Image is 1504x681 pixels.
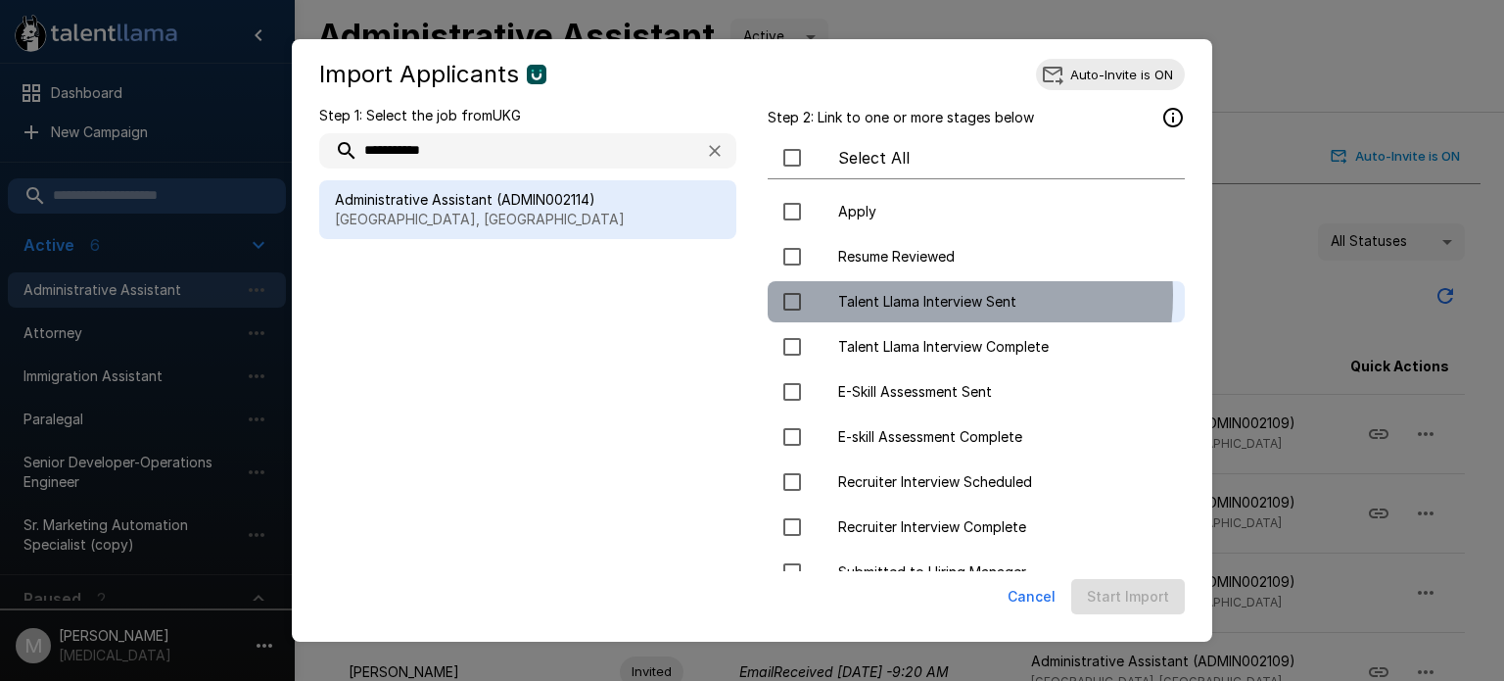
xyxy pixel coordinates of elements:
[838,247,1169,267] span: Resume Reviewed
[768,236,1185,277] div: Resume Reviewed
[319,106,736,125] p: Step 1: Select the job from UKG
[838,292,1169,312] span: Talent Llama Interview Sent
[768,326,1185,367] div: Talent Llama Interview Complete
[768,416,1185,458] div: E-skill Assessment Complete
[838,202,1169,221] span: Apply
[838,472,1169,492] span: Recruiter Interview Scheduled
[319,180,736,239] div: Administrative Assistant (ADMIN002114)[GEOGRAPHIC_DATA], [GEOGRAPHIC_DATA]
[838,382,1169,402] span: E-Skill Assessment Sent
[1161,106,1185,129] svg: Applicants that are currently in these stages will be imported.
[335,190,721,210] span: Administrative Assistant (ADMIN002114)
[838,146,1169,170] span: Select All
[838,427,1169,447] span: E-skill Assessment Complete
[768,281,1185,322] div: Talent Llama Interview Sent
[768,371,1185,413] div: E-Skill Assessment Sent
[768,462,1185,503] div: Recruiter Interview Scheduled
[768,507,1185,548] div: Recruiter Interview Complete
[1000,579,1063,615] button: Cancel
[838,337,1169,357] span: Talent Llama Interview Complete
[768,552,1185,593] div: Submitted to Hiring Manager
[319,59,519,90] h5: Import Applicants
[335,210,721,229] p: [GEOGRAPHIC_DATA], [GEOGRAPHIC_DATA]
[838,562,1169,582] span: Submitted to Hiring Manager
[1058,67,1185,82] span: Auto-Invite is ON
[527,65,546,84] img: ukg_logo.jpeg
[768,137,1185,179] div: Select All
[768,191,1185,232] div: Apply
[768,108,1034,127] p: Step 2: Link to one or more stages below
[838,517,1169,537] span: Recruiter Interview Complete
